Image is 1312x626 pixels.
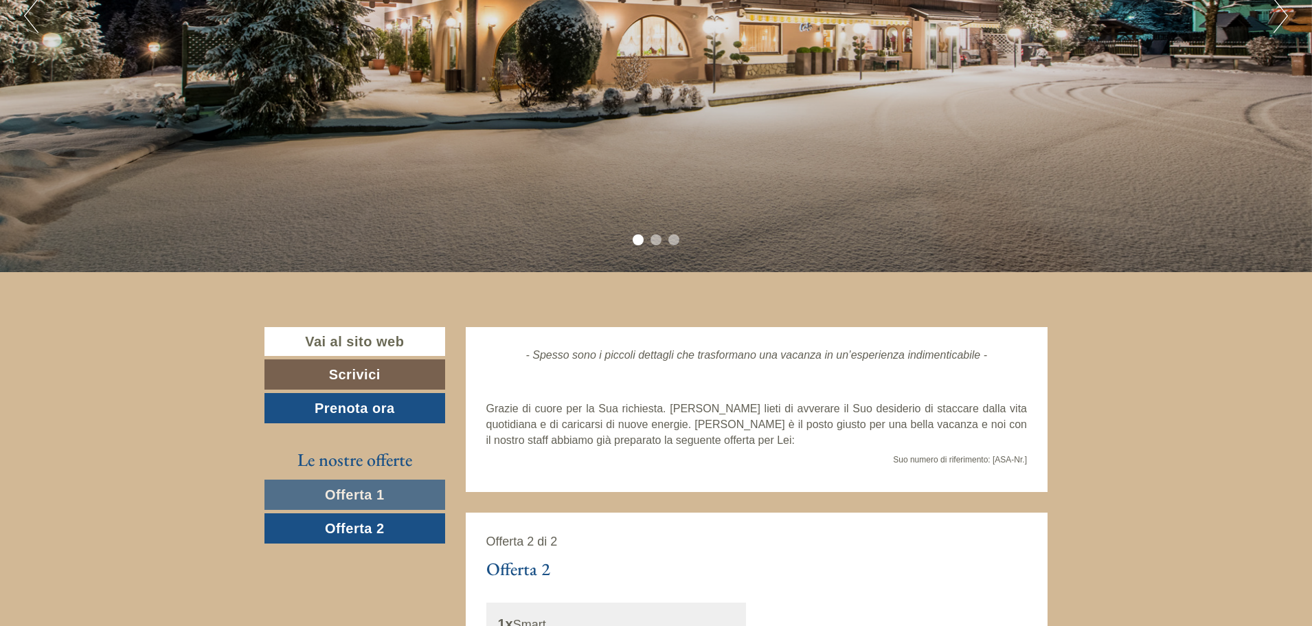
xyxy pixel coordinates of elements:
[325,487,385,502] span: Offerta 1
[325,521,385,536] span: Offerta 2
[264,447,445,473] div: Le nostre offerte
[486,535,558,548] span: Offerta 2 di 2
[264,359,445,390] a: Scrivici
[486,456,1028,465] h6: Suo numero di riferimento: [ASA-Nr.]
[264,393,445,423] a: Prenota ora
[486,401,1028,449] p: Grazie di cuore per la Sua richiesta. [PERSON_NAME] lieti di avverare il Suo desiderio di staccar...
[264,327,445,357] a: Vai al sito web
[526,349,987,361] em: - Spesso sono i piccoli dettagli che trasformano una vacanza in un’esperienza indimenticabile -
[486,557,550,582] div: Offerta 2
